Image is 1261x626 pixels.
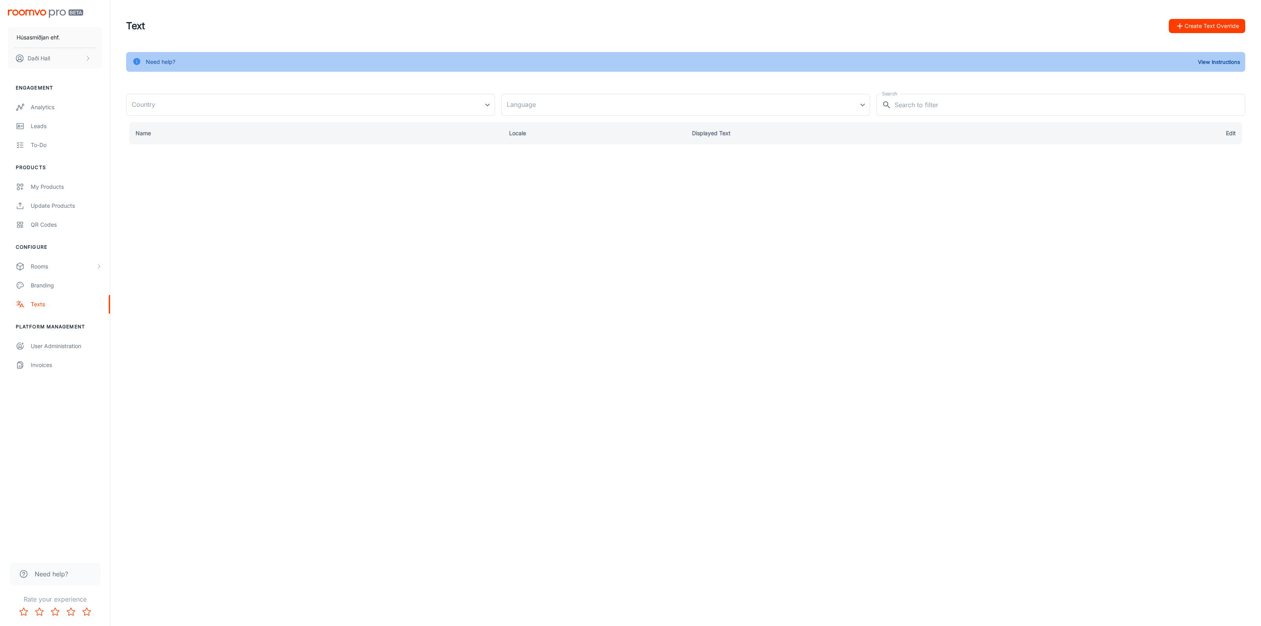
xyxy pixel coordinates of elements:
h1: Text [126,19,145,33]
label: Search [882,90,897,97]
p: Daði Hall [28,54,50,63]
div: To-do [31,141,102,149]
th: Displayed Text [686,122,1062,144]
button: Daði Hall [8,48,102,69]
th: Locale [503,122,686,144]
input: Search to filter [895,94,1245,116]
div: Leads [31,122,102,130]
img: Roomvo PRO Beta [8,9,83,18]
button: View Instructions [1196,56,1242,68]
p: Húsasmiðjan ehf. [17,33,60,42]
th: Name [126,122,503,144]
button: Create Text Override [1169,19,1245,33]
th: Edit [1062,122,1245,144]
button: Húsasmiðjan ehf. [8,27,102,48]
div: Analytics [31,103,102,112]
div: Need help? [146,54,175,69]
